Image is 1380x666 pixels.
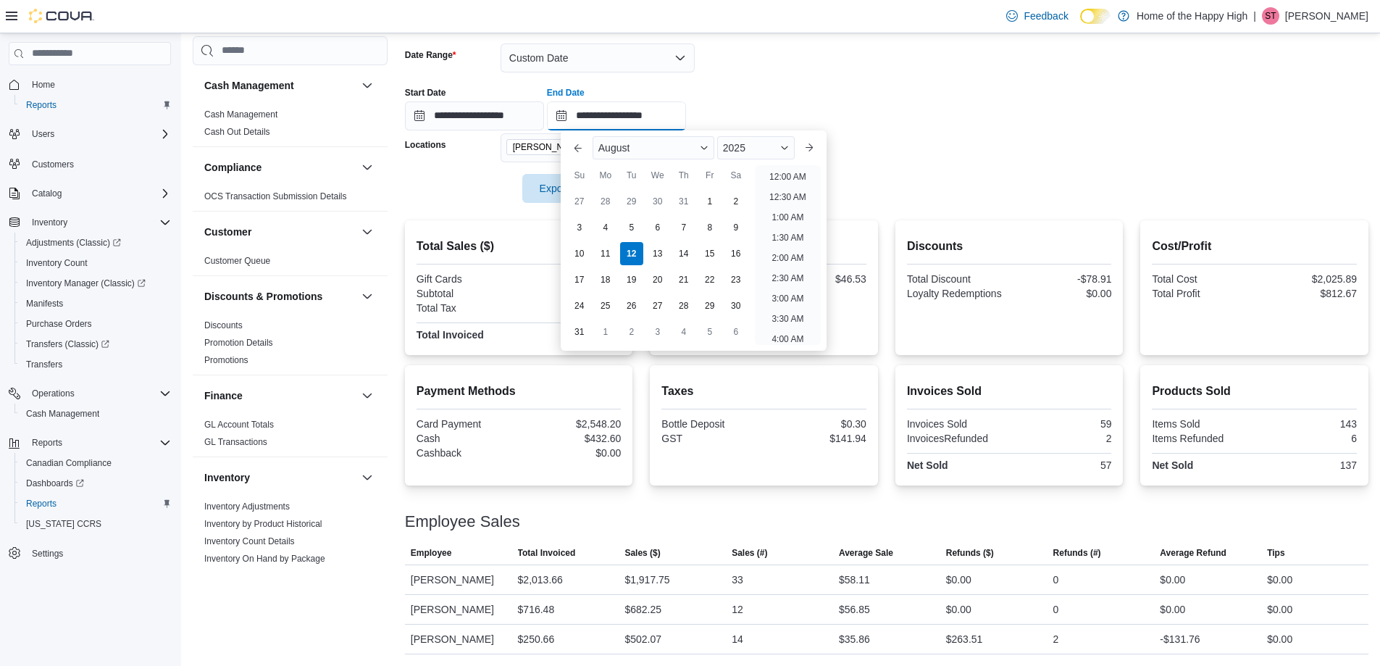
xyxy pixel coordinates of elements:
[522,302,621,314] div: $142.24
[3,433,177,453] button: Reports
[20,495,171,512] span: Reports
[1053,547,1101,559] span: Refunds (#)
[32,128,54,140] span: Users
[204,518,322,530] span: Inventory by Product Historical
[417,447,516,459] div: Cashback
[646,242,669,265] div: day-13
[204,355,248,365] a: Promotions
[193,317,388,375] div: Discounts & Promotions
[1152,459,1193,471] strong: Net Sold
[1012,433,1111,444] div: 2
[1137,7,1247,25] p: Home of the Happy High
[14,404,177,424] button: Cash Management
[26,278,146,289] span: Inventory Manager (Classic)
[732,630,743,648] div: 14
[411,547,452,559] span: Employee
[204,354,248,366] span: Promotions
[20,234,127,251] a: Adjustments (Classic)
[907,238,1112,255] h2: Discounts
[1152,238,1357,255] h2: Cost/Profit
[907,418,1006,430] div: Invoices Sold
[646,268,669,291] div: day-20
[1160,547,1226,559] span: Average Refund
[624,571,669,588] div: $1,917.75
[506,139,644,155] span: Hinton - Hinton Benchlands - Fire & Flower
[204,289,356,304] button: Discounts & Promotions
[26,185,171,202] span: Catalog
[907,459,948,471] strong: Net Sold
[594,320,617,344] div: day-1
[417,273,516,285] div: Gift Cards
[14,95,177,115] button: Reports
[14,334,177,354] a: Transfers (Classic)
[698,242,722,265] div: day-15
[724,242,748,265] div: day-16
[764,188,812,206] li: 12:30 AM
[26,75,171,93] span: Home
[1024,9,1068,23] span: Feedback
[417,383,622,400] h2: Payment Methods
[698,294,722,317] div: day-29
[531,174,595,203] span: Export
[568,268,591,291] div: day-17
[522,433,621,444] div: $432.60
[359,159,376,176] button: Compliance
[204,388,243,403] h3: Finance
[32,388,75,399] span: Operations
[717,136,795,159] div: Button. Open the year selector. 2025 is currently selected.
[568,294,591,317] div: day-24
[32,217,67,228] span: Inventory
[204,109,277,120] a: Cash Management
[946,547,994,559] span: Refunds ($)
[20,356,68,373] a: Transfers
[26,544,171,562] span: Settings
[1267,547,1284,559] span: Tips
[1012,459,1111,471] div: 57
[14,314,177,334] button: Purchase Orders
[359,223,376,241] button: Customer
[518,630,555,648] div: $250.66
[594,294,617,317] div: day-25
[3,124,177,144] button: Users
[405,139,446,151] label: Locations
[20,336,171,353] span: Transfers (Classic)
[204,553,325,565] span: Inventory On Hand by Package
[3,543,177,564] button: Settings
[672,294,695,317] div: day-28
[698,216,722,239] div: day-8
[1258,433,1357,444] div: 6
[204,536,295,546] a: Inventory Count Details
[766,209,809,226] li: 1:00 AM
[946,571,971,588] div: $0.00
[32,79,55,91] span: Home
[204,126,270,138] span: Cash Out Details
[1160,571,1185,588] div: $0.00
[204,225,251,239] h3: Customer
[26,99,57,111] span: Reports
[724,164,748,187] div: Sa
[405,565,512,594] div: [PERSON_NAME]
[839,547,893,559] span: Average Sale
[204,160,262,175] h3: Compliance
[204,191,347,201] a: OCS Transaction Submission Details
[204,337,273,349] span: Promotion Details
[204,225,356,239] button: Customer
[1267,601,1292,618] div: $0.00
[20,295,171,312] span: Manifests
[724,268,748,291] div: day-23
[661,433,761,444] div: GST
[732,547,767,559] span: Sales (#)
[522,273,621,285] div: $0.00
[20,295,69,312] a: Manifests
[417,238,622,255] h2: Total Sales ($)
[20,475,171,492] span: Dashboards
[1152,433,1251,444] div: Items Refunded
[723,142,745,154] span: 2025
[20,495,62,512] a: Reports
[1012,288,1111,299] div: $0.00
[204,470,356,485] button: Inventory
[204,536,295,547] span: Inventory Count Details
[26,478,84,489] span: Dashboards
[907,383,1112,400] h2: Invoices Sold
[1152,288,1251,299] div: Total Profit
